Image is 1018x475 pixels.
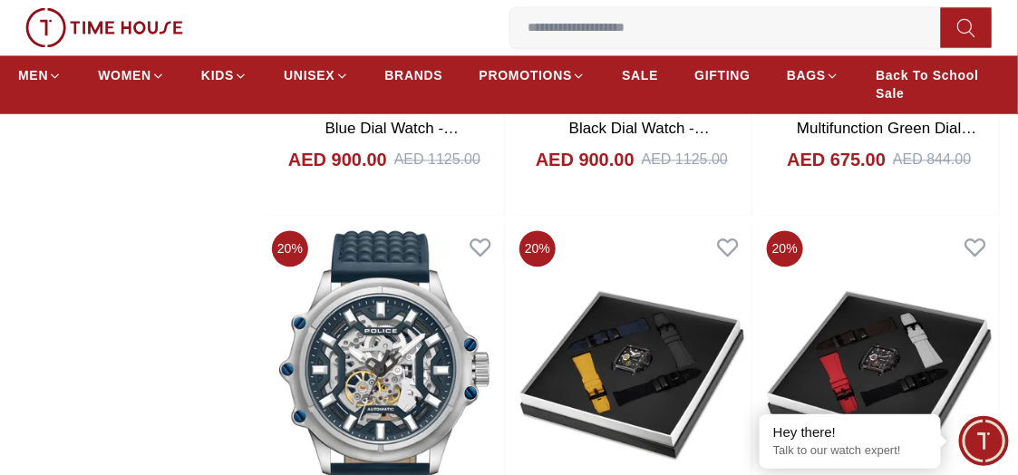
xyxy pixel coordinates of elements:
[201,60,247,92] a: KIDS
[534,97,730,160] a: POLICE Men's Chronograph Black Dial Watch - PEWGM0071802
[385,60,443,92] a: BRANDS
[792,97,976,160] a: POLICE Driver II Men's Multifunction Green Dial Watch - PEWGF0040201
[519,231,556,267] span: 20 %
[18,60,62,92] a: MEN
[876,67,1000,103] span: Back To School Sale
[694,67,751,85] span: GIFTING
[642,150,728,171] div: AED 1125.00
[694,60,751,92] a: GIFTING
[480,67,573,85] span: PROMOTIONS
[25,8,183,48] img: ...
[622,67,658,85] span: SALE
[480,60,587,92] a: PROMOTIONS
[18,67,48,85] span: MEN
[893,150,971,171] div: AED 844.00
[286,97,482,160] a: POLICE Men's Chronograph Blue Dial Watch - PEWGM0071803
[787,148,886,173] h4: AED 675.00
[288,148,387,173] h4: AED 900.00
[98,67,151,85] span: WOMEN
[787,67,826,85] span: BAGS
[284,60,348,92] a: UNISEX
[767,231,803,267] span: 20 %
[201,67,234,85] span: KIDS
[773,443,927,459] p: Talk to our watch expert!
[876,60,1000,111] a: Back To School Sale
[622,60,658,92] a: SALE
[272,231,308,267] span: 20 %
[98,60,165,92] a: WOMEN
[787,60,839,92] a: BAGS
[959,416,1009,466] div: Chat Widget
[284,67,334,85] span: UNISEX
[394,150,480,171] div: AED 1125.00
[773,423,927,441] div: Hey there!
[385,67,443,85] span: BRANDS
[536,148,635,173] h4: AED 900.00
